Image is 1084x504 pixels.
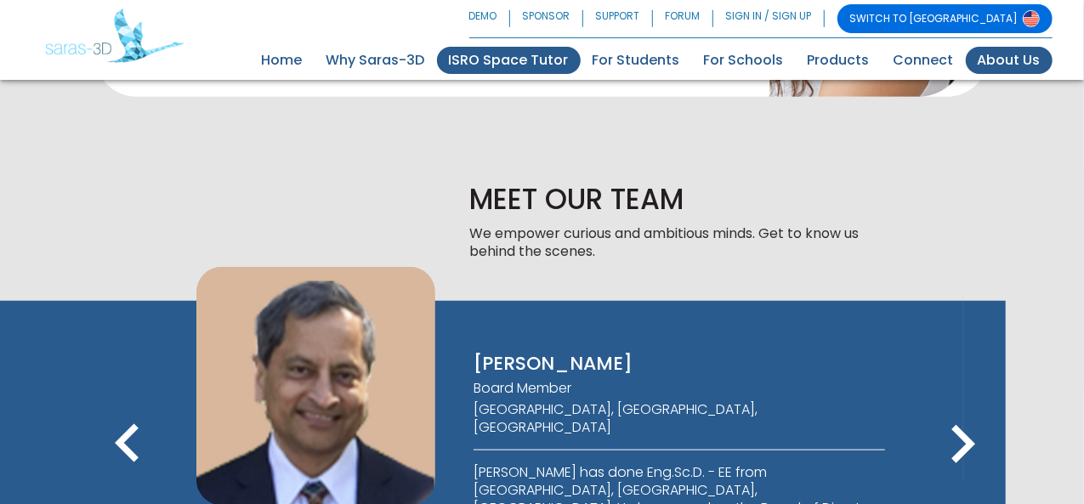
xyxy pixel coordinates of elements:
[89,468,166,488] span: Previous
[474,380,885,398] p: Board Member
[315,47,437,74] a: Why Saras-3D
[653,4,713,33] a: FORUM
[470,182,870,218] p: MEET OUR TEAM
[837,4,1053,33] a: SWITCH TO [GEOGRAPHIC_DATA]
[692,47,796,74] a: For Schools
[474,352,885,377] p: [PERSON_NAME]
[925,406,1002,483] i: keyboard_arrow_right
[925,468,1002,488] span: Next
[882,47,966,74] a: Connect
[581,47,692,74] a: For Students
[469,4,510,33] a: DEMO
[713,4,825,33] a: SIGN IN / SIGN UP
[250,47,315,74] a: Home
[89,406,166,483] i: keyboard_arrow_left
[45,8,184,63] img: Saras 3D
[583,4,653,33] a: SUPPORT
[966,47,1053,74] a: About Us
[1023,10,1040,27] img: Switch to USA
[510,4,583,33] a: SPONSOR
[796,47,882,74] a: Products
[470,225,870,261] p: We empower curious and ambitious minds. Get to know us behind the scenes.
[437,47,581,74] a: ISRO Space Tutor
